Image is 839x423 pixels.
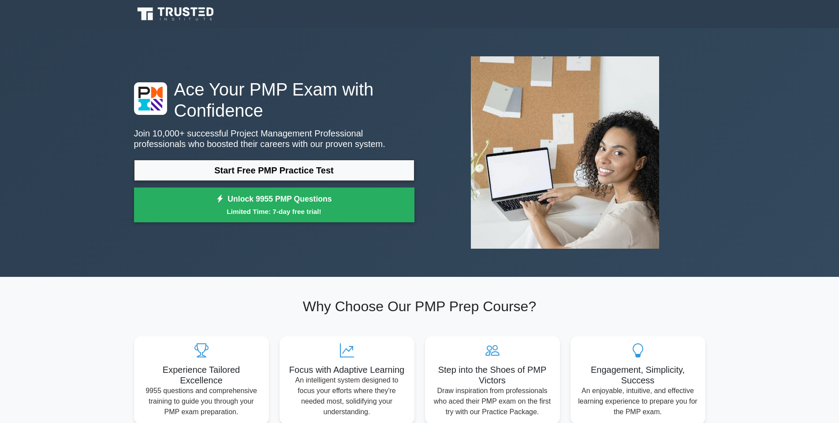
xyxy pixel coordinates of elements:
p: Join 10,000+ successful Project Management Professional professionals who boosted their careers w... [134,128,414,149]
a: Start Free PMP Practice Test [134,160,414,181]
p: 9955 questions and comprehensive training to guide you through your PMP exam preparation. [141,386,262,417]
p: Draw inspiration from professionals who aced their PMP exam on the first try with our Practice Pa... [432,386,553,417]
small: Limited Time: 7-day free trial! [145,206,403,217]
h1: Ace Your PMP Exam with Confidence [134,79,414,121]
p: An intelligent system designed to focus your efforts where they're needed most, solidifying your ... [287,375,407,417]
h2: Why Choose Our PMP Prep Course? [134,298,705,315]
h5: Experience Tailored Excellence [141,364,262,386]
h5: Focus with Adaptive Learning [287,364,407,375]
h5: Engagement, Simplicity, Success [578,364,698,386]
p: An enjoyable, intuitive, and effective learning experience to prepare you for the PMP exam. [578,386,698,417]
h5: Step into the Shoes of PMP Victors [432,364,553,386]
a: Unlock 9955 PMP QuestionsLimited Time: 7-day free trial! [134,188,414,223]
